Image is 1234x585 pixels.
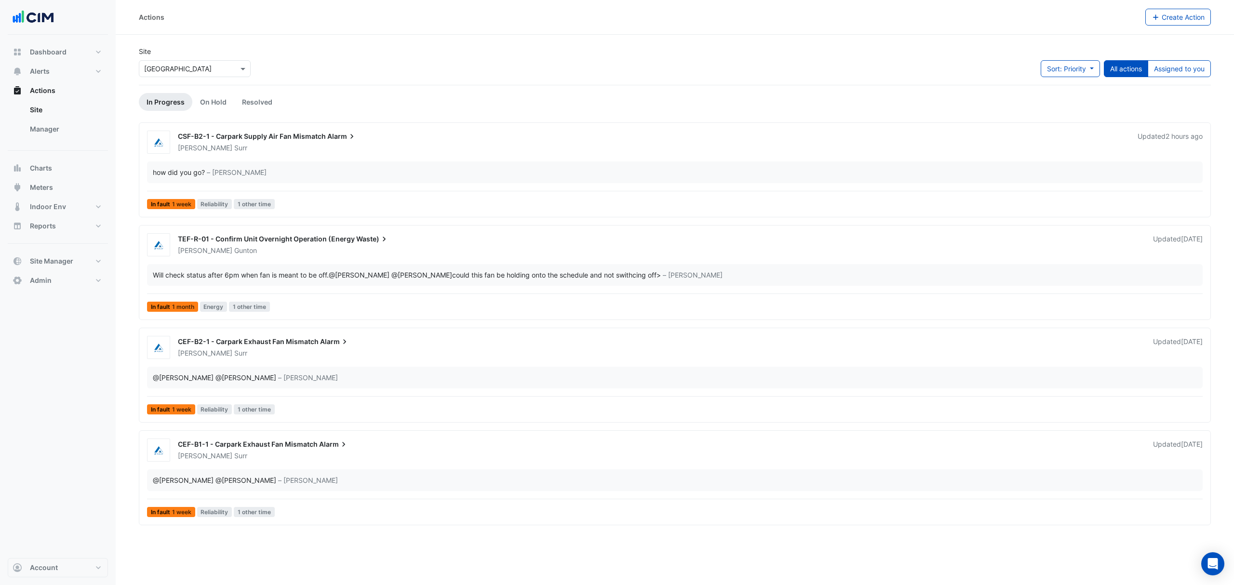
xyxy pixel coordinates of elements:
[663,270,723,280] span: – [PERSON_NAME]
[192,93,234,111] a: On Hold
[8,558,108,577] button: Account
[1181,440,1203,448] span: Wed 20-Aug-2025 10:10 AEST
[8,197,108,216] button: Indoor Env
[234,451,247,461] span: Surr
[8,252,108,271] button: Site Manager
[139,12,164,22] div: Actions
[139,46,151,56] label: Site
[13,256,22,266] app-icon: Site Manager
[229,302,270,312] span: 1 other time
[1148,60,1211,77] button: Assigned to you
[30,563,58,572] span: Account
[30,47,67,57] span: Dashboard
[234,199,275,209] span: 1 other time
[30,86,55,95] span: Actions
[22,100,108,120] a: Site
[1104,60,1148,77] button: All actions
[148,138,170,147] img: Airmaster Australia
[13,86,22,95] app-icon: Actions
[148,240,170,250] img: Airmaster Australia
[234,348,247,358] span: Surr
[153,373,214,382] span: mastill@airmaster.com.au [Airmaster Australia]
[30,276,52,285] span: Admin
[200,302,228,312] span: Energy
[8,81,108,100] button: Actions
[13,66,22,76] app-icon: Alerts
[178,440,318,448] span: CEF-B1-1 - Carpark Exhaust Fan Mismatch
[234,404,275,414] span: 1 other time
[139,93,192,111] a: In Progress
[13,221,22,231] app-icon: Reports
[320,337,349,346] span: Alarm
[178,235,355,243] span: TEF-R-01 - Confirm Unit Overnight Operation (Energy
[30,202,66,212] span: Indoor Env
[178,452,232,460] span: [PERSON_NAME]
[8,178,108,197] button: Meters
[1145,9,1211,26] button: Create Action
[197,199,232,209] span: Reliability
[1166,132,1203,140] span: Thu 21-Aug-2025 12:42 AEST
[1201,552,1224,575] div: Open Intercom Messenger
[8,42,108,62] button: Dashboard
[327,132,357,141] span: Alarm
[1138,132,1203,153] div: Updated
[148,446,170,455] img: Airmaster Australia
[172,509,191,515] span: 1 week
[13,276,22,285] app-icon: Admin
[234,143,247,153] span: Surr
[172,407,191,412] span: 1 week
[8,159,108,178] button: Charts
[1162,13,1205,21] span: Create Action
[329,271,389,279] span: wgunton@airmaster.com.au [Airmaster Australia]
[13,47,22,57] app-icon: Dashboard
[147,302,198,312] span: In fault
[1041,60,1100,77] button: Sort: Priority
[8,271,108,290] button: Admin
[8,100,108,143] div: Actions
[178,132,326,140] span: CSF-B2-1 - Carpark Supply Air Fan Mismatch
[8,62,108,81] button: Alerts
[22,120,108,139] a: Manager
[178,246,232,254] span: [PERSON_NAME]
[278,372,338,383] span: – [PERSON_NAME]
[30,256,73,266] span: Site Manager
[197,404,232,414] span: Reliability
[13,183,22,192] app-icon: Meters
[1181,235,1203,243] span: Wed 20-Aug-2025 10:16 AEST
[178,349,232,357] span: [PERSON_NAME]
[153,270,661,280] div: Will check status after 6pm when fan is meant to be off. could this fan be holding onto the sched...
[1153,439,1203,461] div: Updated
[30,221,56,231] span: Reports
[30,66,50,76] span: Alerts
[234,507,275,517] span: 1 other time
[13,202,22,212] app-icon: Indoor Env
[319,439,349,449] span: Alarm
[30,183,53,192] span: Meters
[30,163,52,173] span: Charts
[215,373,276,382] span: wgunton@airmaster.com.au [Airmaster Australia]
[1047,65,1086,73] span: Sort: Priority
[234,246,257,255] span: Gunton
[178,337,319,346] span: CEF-B2-1 - Carpark Exhaust Fan Mismatch
[12,8,55,27] img: Company Logo
[172,304,194,310] span: 1 month
[207,167,267,177] span: – [PERSON_NAME]
[1181,337,1203,346] span: Wed 20-Aug-2025 10:10 AEST
[8,216,108,236] button: Reports
[356,234,389,244] span: Waste)
[278,475,338,485] span: – [PERSON_NAME]
[13,163,22,173] app-icon: Charts
[391,271,452,279] span: mastill@airmaster.com.au [Airmaster Australia]
[148,343,170,353] img: Airmaster Australia
[147,507,195,517] span: In fault
[215,476,276,484] span: mastill@airmaster.com.au [Airmaster Australia]
[147,199,195,209] span: In fault
[153,476,214,484] span: wgunton@airmaster.com.au [Airmaster Australia]
[153,167,205,177] div: how did you go?
[234,93,280,111] a: Resolved
[147,404,195,414] span: In fault
[1153,234,1203,255] div: Updated
[1153,337,1203,358] div: Updated
[197,507,232,517] span: Reliability
[178,144,232,152] span: [PERSON_NAME]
